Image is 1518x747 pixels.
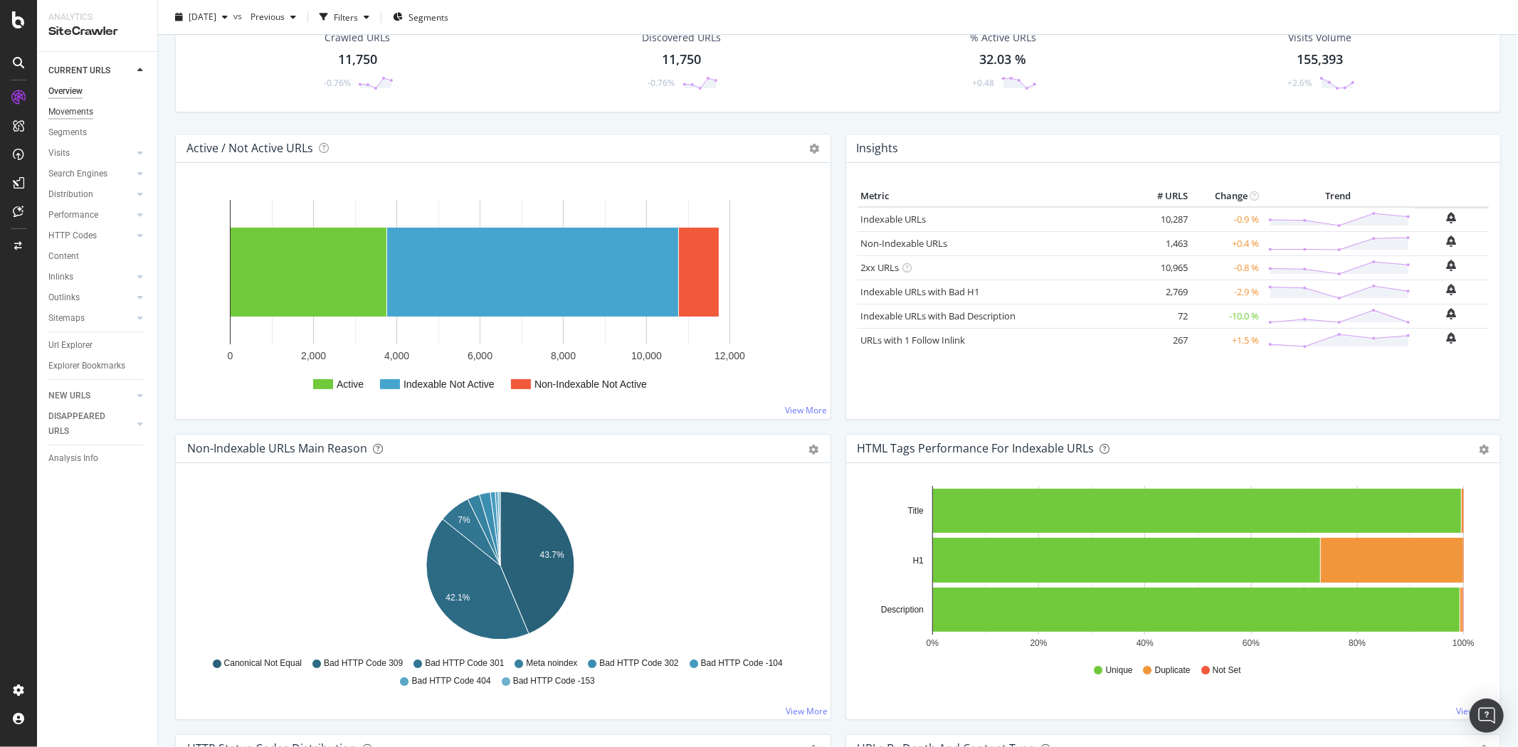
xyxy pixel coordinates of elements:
[1447,235,1457,247] div: bell-plus
[810,144,820,154] i: Options
[48,451,147,466] a: Analysis Info
[48,125,147,140] a: Segments
[861,334,966,346] a: URLs with 1 Follow Inlink
[48,228,133,243] a: HTTP Codes
[1134,304,1191,328] td: 72
[233,9,245,21] span: vs
[1155,664,1191,677] span: Duplicate
[979,51,1026,69] div: 32.03 %
[325,31,390,45] div: Crawled URLs
[187,186,813,408] svg: A chart.
[189,11,216,23] span: 2025 Oct. 11th
[187,486,813,651] div: A chart.
[662,51,701,69] div: 11,750
[861,285,980,298] a: Indexable URLs with Bad H1
[48,338,93,353] div: Url Explorer
[1213,664,1241,677] span: Not Set
[48,311,85,326] div: Sitemaps
[534,378,647,390] text: Non-Indexable Not Active
[1134,280,1191,304] td: 2,769
[48,338,147,353] a: Url Explorer
[48,63,110,78] div: CURRENT URLS
[1191,280,1263,304] td: -2.9 %
[857,139,899,158] h4: Insights
[48,388,133,403] a: NEW URLS
[48,290,133,305] a: Outlinks
[48,208,98,223] div: Performance
[48,125,87,140] div: Segments
[912,556,924,566] text: H1
[1453,638,1475,648] text: 100%
[631,350,662,361] text: 10,000
[926,638,939,648] text: 0%
[786,404,828,416] a: View More
[858,486,1483,651] svg: A chart.
[224,657,302,669] span: Canonical Not Equal
[48,146,133,161] a: Visits
[48,359,125,373] div: Explorer Bookmarks
[387,6,454,28] button: Segments
[858,441,1095,455] div: HTML Tags Performance for Indexable URLs
[48,105,93,120] div: Movements
[809,445,819,455] div: gear
[384,350,409,361] text: 4,000
[48,270,73,285] div: Inlinks
[1470,699,1504,733] div: Open Intercom Messenger
[48,84,83,99] div: Overview
[186,139,313,158] h4: Active / Not Active URLs
[48,208,133,223] a: Performance
[1447,308,1457,319] div: bell-plus
[1191,231,1263,255] td: +0.4 %
[599,657,678,669] span: Bad HTTP Code 302
[970,31,1036,45] div: % Active URLs
[540,551,564,561] text: 43.7%
[169,6,233,28] button: [DATE]
[458,515,470,525] text: 7%
[48,409,120,439] div: DISAPPEARED URLS
[338,51,377,69] div: 11,750
[526,657,577,669] span: Meta noindex
[715,350,745,361] text: 12,000
[1191,328,1263,352] td: +1.5 %
[48,63,133,78] a: CURRENT URLS
[48,166,133,181] a: Search Engines
[1191,207,1263,232] td: -0.9 %
[48,23,146,40] div: SiteCrawler
[48,187,93,202] div: Distribution
[1288,31,1351,45] div: Visits Volume
[48,451,98,466] div: Analysis Info
[48,105,147,120] a: Movements
[245,6,302,28] button: Previous
[425,657,504,669] span: Bad HTTP Code 301
[1134,231,1191,255] td: 1,463
[907,506,924,516] text: Title
[1288,77,1312,89] div: +2.6%
[48,228,97,243] div: HTTP Codes
[1134,186,1191,207] th: # URLS
[48,249,79,264] div: Content
[861,237,948,250] a: Non-Indexable URLs
[1136,638,1153,648] text: 40%
[858,186,1135,207] th: Metric
[1349,638,1366,648] text: 80%
[48,146,70,161] div: Visits
[1479,445,1489,455] div: gear
[314,6,375,28] button: Filters
[48,359,147,373] a: Explorer Bookmarks
[1447,332,1457,344] div: bell-plus
[1134,255,1191,280] td: 10,965
[1456,705,1498,717] a: View More
[1134,207,1191,232] td: 10,287
[48,11,146,23] div: Analytics
[861,309,1016,322] a: Indexable URLs with Bad Description
[404,378,495,390] text: Indexable Not Active
[1447,284,1457,295] div: bell-plus
[701,657,783,669] span: Bad HTTP Code -104
[551,350,576,361] text: 8,000
[786,705,828,717] a: View More
[48,409,133,439] a: DISAPPEARED URLS
[861,213,927,226] a: Indexable URLs
[642,31,721,45] div: Discovered URLs
[1030,638,1047,648] text: 20%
